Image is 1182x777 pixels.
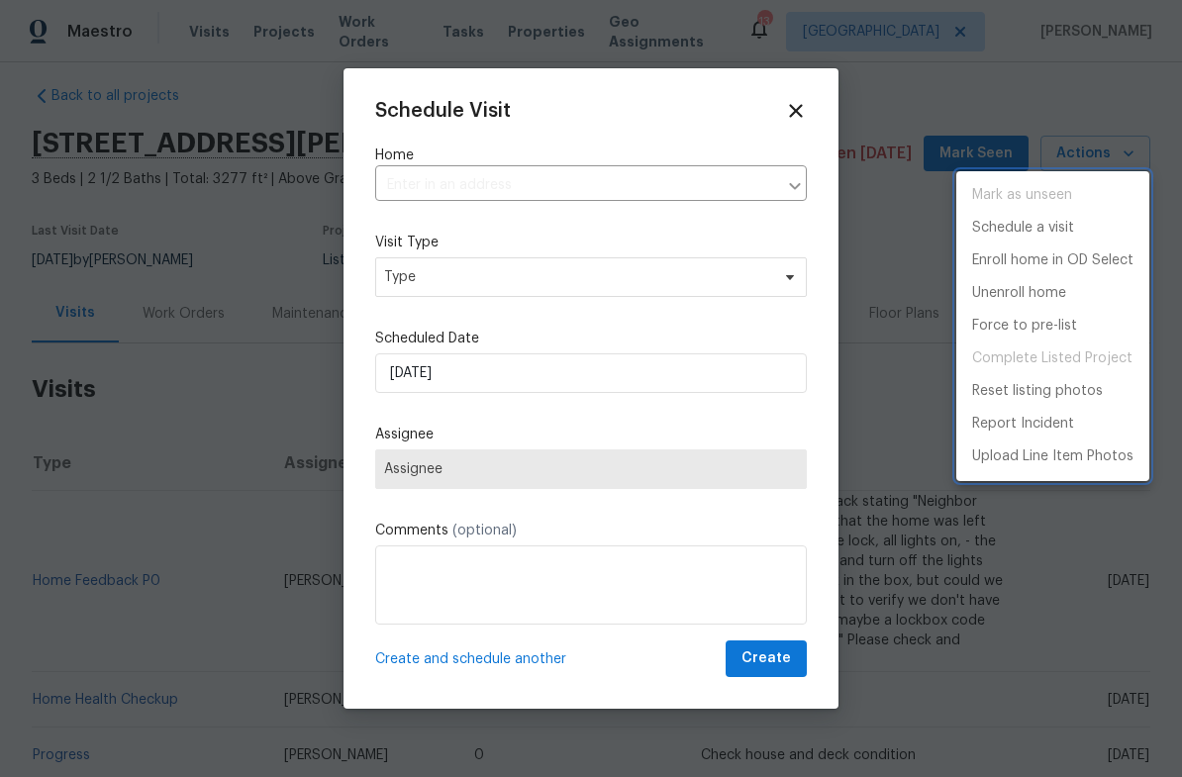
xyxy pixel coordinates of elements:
[972,381,1103,402] p: Reset listing photos
[972,316,1077,337] p: Force to pre-list
[956,342,1149,375] span: Project is already completed
[972,446,1133,467] p: Upload Line Item Photos
[972,218,1074,239] p: Schedule a visit
[972,283,1066,304] p: Unenroll home
[972,250,1133,271] p: Enroll home in OD Select
[972,414,1074,435] p: Report Incident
